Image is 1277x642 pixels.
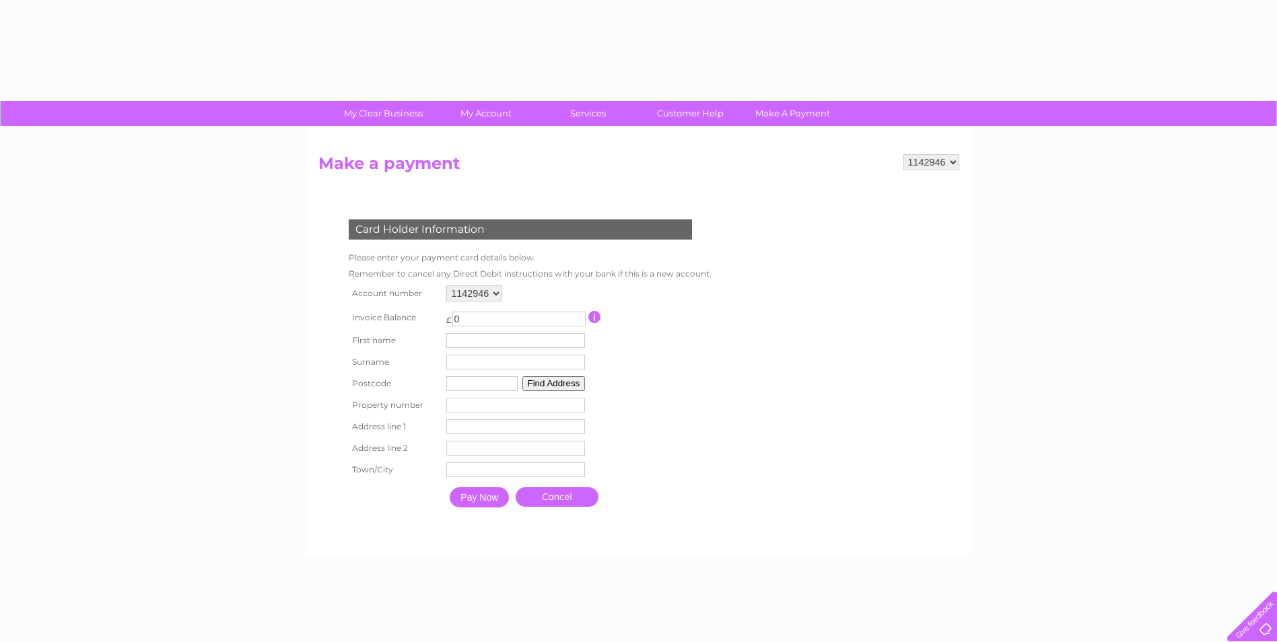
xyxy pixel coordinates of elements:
th: Postcode [345,373,444,394]
div: Card Holder Information [349,219,692,240]
input: Pay Now [450,487,509,507]
th: Account number [345,282,444,305]
th: Address line 2 [345,437,444,459]
th: Invoice Balance [345,305,444,330]
a: My Clear Business [328,101,439,126]
a: Services [532,101,644,126]
h2: Make a payment [318,154,959,180]
button: Find Address [522,376,586,391]
a: Customer Help [635,101,746,126]
td: Remember to cancel any Direct Debit instructions with your bank if this is a new account. [345,266,715,282]
td: Please enter your payment card details below. [345,250,715,266]
a: My Account [430,101,541,126]
th: Address line 1 [345,416,444,437]
a: Cancel [516,487,598,507]
td: £ [446,308,452,325]
th: Property number [345,394,444,416]
th: First name [345,330,444,351]
th: Town/City [345,459,444,480]
a: Make A Payment [737,101,848,126]
input: Information [588,311,601,323]
th: Surname [345,351,444,373]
